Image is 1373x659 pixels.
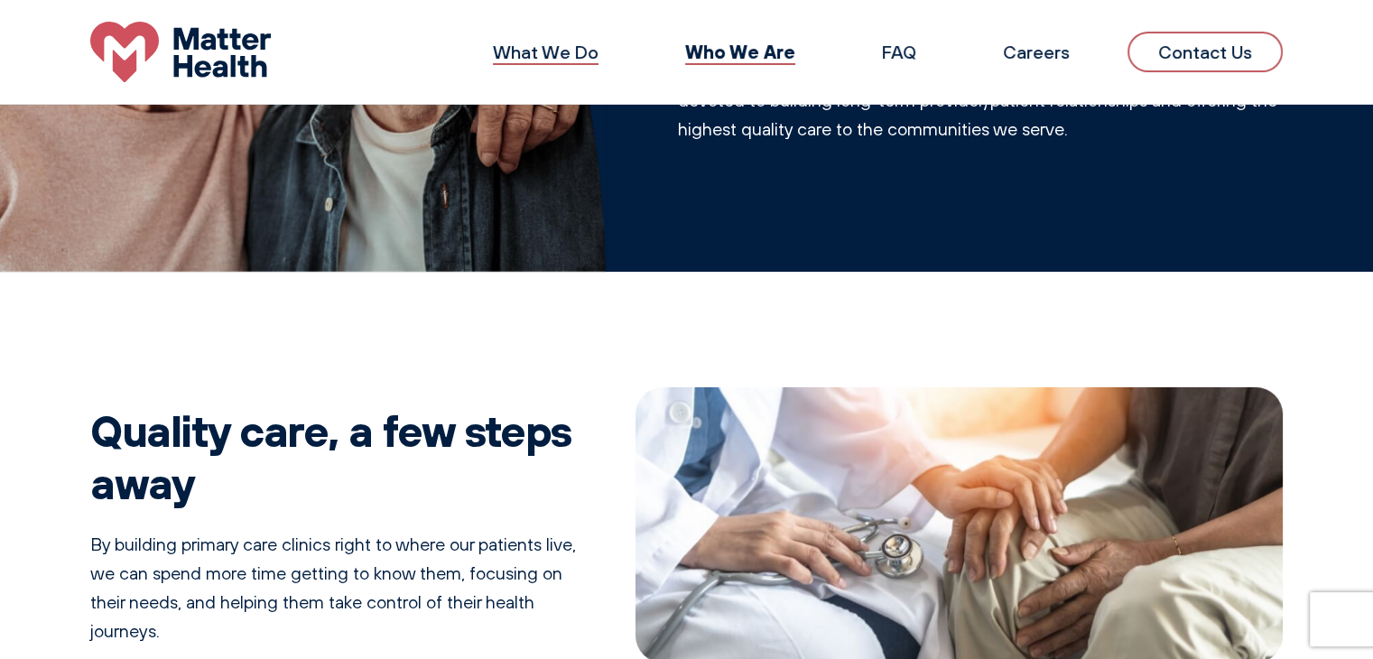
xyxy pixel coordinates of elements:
a: Contact Us [1127,32,1283,72]
p: By building primary care clinics right to where our patients live, we can spend more time getting... [90,530,578,645]
a: Who We Are [685,40,795,63]
a: FAQ [882,41,916,63]
a: Careers [1003,41,1070,63]
a: What We Do [493,41,598,63]
h2: Quality care, a few steps away [90,404,578,508]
